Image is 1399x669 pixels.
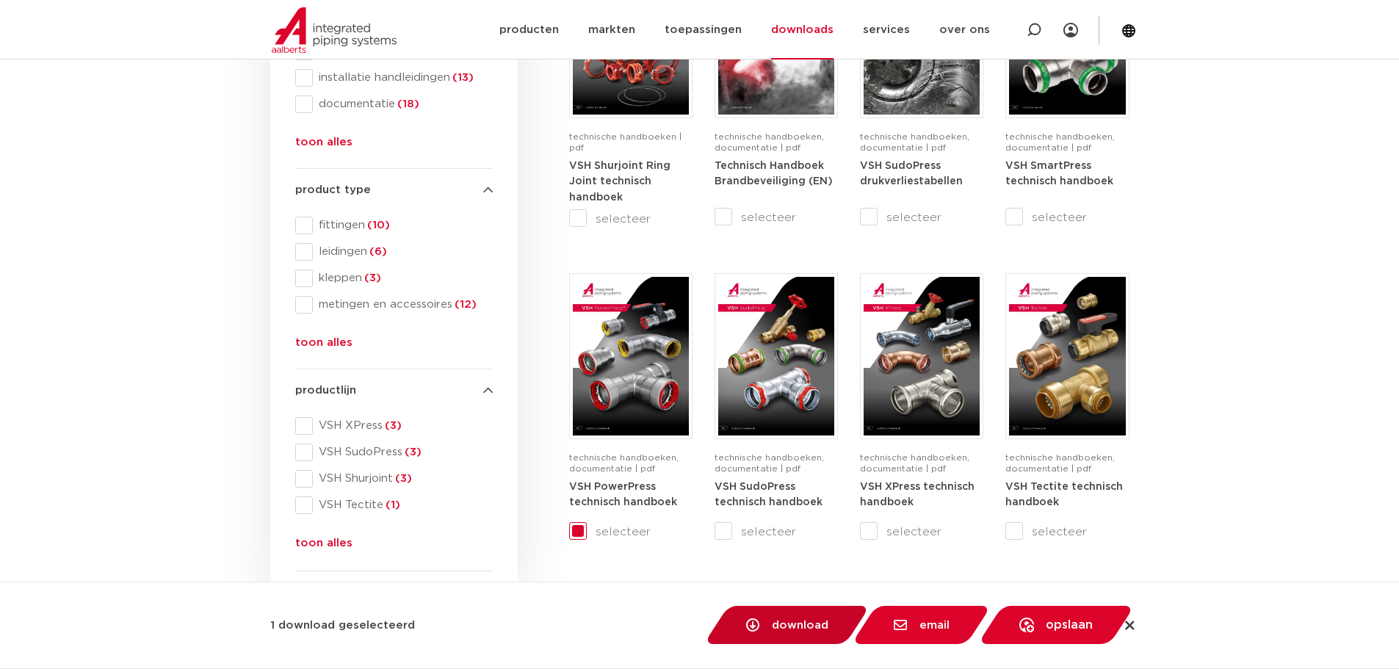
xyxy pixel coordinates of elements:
[295,417,493,435] div: VSH XPress(3)
[715,453,824,473] span: technische handboeken, documentatie | pdf
[704,606,870,644] a: download
[718,277,834,435] img: VSH-SudoPress_A4TM_5001604-2023-3.0_NL-pdf.jpg
[860,160,963,187] a: VSH SudoPress drukverliestabellen
[295,270,493,287] div: kleppen(3)
[569,523,693,540] label: selecteer
[313,97,493,112] span: documentatie
[919,620,950,631] span: email
[772,620,828,631] span: download
[860,209,983,226] label: selecteer
[569,210,693,228] label: selecteer
[1005,481,1123,508] a: VSH Tectite technisch handboek
[402,446,422,458] span: (3)
[313,445,493,460] span: VSH SudoPress
[715,132,824,152] span: technische handboeken, documentatie | pdf
[295,444,493,461] div: VSH SudoPress(3)
[709,606,834,645] div: download zip
[313,245,493,259] span: leidingen
[295,69,493,87] div: installatie handleidingen(13)
[569,453,679,473] span: technische handboeken, documentatie | pdf
[295,382,493,399] h4: productlijn
[569,132,682,152] span: technische handboeken | pdf
[860,523,983,540] label: selecteer
[295,134,353,157] button: toon alles
[365,220,390,231] span: (10)
[295,496,493,514] div: VSH Tectite(1)
[569,481,677,508] a: VSH PowerPress technisch handboek
[715,161,833,187] strong: Technisch Handboek Brandbeveiliging (EN)
[569,160,670,203] a: VSH Shurjoint Ring Joint technisch handboek
[1005,132,1115,152] span: technische handboeken, documentatie | pdf
[313,271,493,286] span: kleppen
[295,95,493,113] div: documentatie(18)
[860,453,969,473] span: technische handboeken, documentatie | pdf
[295,217,493,234] div: fittingen(10)
[569,161,670,203] strong: VSH Shurjoint Ring Joint technisch handboek
[715,523,838,540] label: selecteer
[983,606,1099,645] div: opslaan in MyIPS
[715,209,838,226] label: selecteer
[295,243,493,261] div: leidingen(6)
[1005,453,1115,473] span: technische handboeken, documentatie | pdf
[383,499,400,510] span: (1)
[362,272,381,283] span: (3)
[313,218,493,233] span: fittingen
[715,482,823,508] strong: VSH SudoPress technisch handboek
[569,482,677,508] strong: VSH PowerPress technisch handboek
[864,277,980,435] img: VSH-XPress_A4TM_5008762_2025_4.1_NL-pdf.jpg
[295,181,493,199] h4: product type
[1005,523,1129,540] label: selecteer
[860,161,963,187] strong: VSH SudoPress drukverliestabellen
[1009,277,1125,435] img: VSH-Tectite_A4TM_5009376-2024-2.0_NL-pdf.jpg
[856,606,959,645] div: mail bestanden
[270,620,415,631] strong: 1 download geselecteerd
[860,132,969,152] span: technische handboeken, documentatie | pdf
[1005,161,1113,187] strong: VSH SmartPress technisch handboek
[573,277,689,435] img: VSH-PowerPress_A4TM_5008817_2024_3.1_NL-pdf.jpg
[450,72,474,83] span: (13)
[1005,209,1129,226] label: selecteer
[1005,160,1113,187] a: VSH SmartPress technisch handboek
[1046,619,1093,631] span: opslaan
[393,473,412,484] span: (3)
[395,98,419,109] span: (18)
[715,481,823,508] a: VSH SudoPress technisch handboek
[313,70,493,85] span: installatie handleidingen
[851,606,991,644] a: email
[860,482,975,508] strong: VSH XPress technisch handboek
[1005,482,1123,508] strong: VSH Tectite technisch handboek
[295,470,493,488] div: VSH Shurjoint(3)
[295,535,353,558] button: toon alles
[295,296,493,314] div: metingen en accessoires(12)
[313,498,493,513] span: VSH Tectite
[313,419,493,433] span: VSH XPress
[313,471,493,486] span: VSH Shurjoint
[860,481,975,508] a: VSH XPress technisch handboek
[367,246,387,257] span: (6)
[1123,618,1135,633] div: selectie wissen
[295,334,353,358] button: toon alles
[715,160,833,187] a: Technisch Handboek Brandbeveiliging (EN)
[383,420,402,431] span: (3)
[452,299,477,310] span: (12)
[313,297,493,312] span: metingen en accessoires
